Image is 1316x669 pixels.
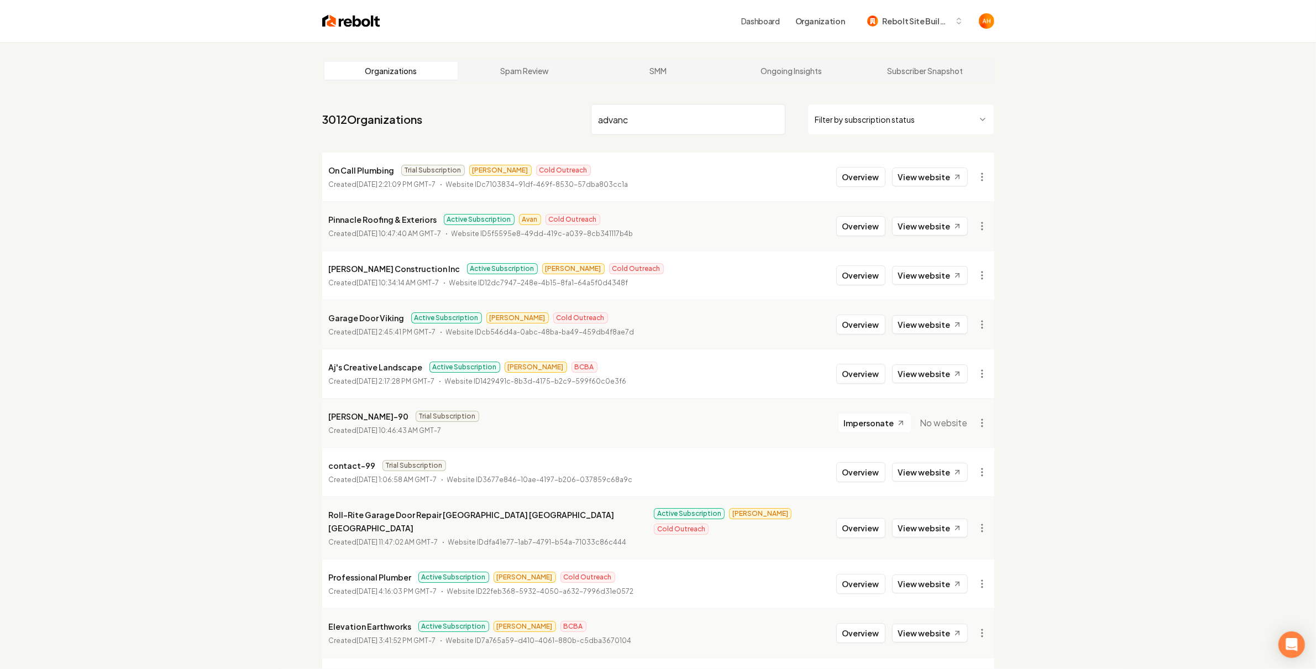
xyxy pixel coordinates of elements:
[329,327,436,338] p: Created
[329,474,437,485] p: Created
[322,112,423,127] a: 3012Organizations
[329,635,436,646] p: Created
[324,62,458,80] a: Organizations
[329,508,648,535] p: Roll-Rite Garage Door Repair [GEOGRAPHIC_DATA] [GEOGRAPHIC_DATA] [GEOGRAPHIC_DATA]
[329,586,437,597] p: Created
[892,519,968,537] a: View website
[836,518,885,538] button: Overview
[444,214,515,225] span: Active Subscription
[357,636,436,645] time: [DATE] 3:41:52 PM GMT-7
[892,315,968,334] a: View website
[447,474,633,485] p: Website ID 3677e846-10ae-4197-b206-037859c68a9c
[1278,631,1305,658] div: Open Intercom Messenger
[892,463,968,482] a: View website
[449,278,628,289] p: Website ID 12dc7947-248e-4b15-8fa1-64a5f0d4348f
[979,13,994,29] img: Anthony Hurgoi
[357,180,436,189] time: [DATE] 2:21:09 PM GMT-7
[416,411,479,422] span: Trial Subscription
[789,11,852,31] button: Organization
[329,228,442,239] p: Created
[418,572,489,583] span: Active Subscription
[357,229,442,238] time: [DATE] 10:47:40 AM GMT-7
[836,462,885,482] button: Overview
[892,574,968,593] a: View website
[401,165,465,176] span: Trial Subscription
[892,364,968,383] a: View website
[883,15,950,27] span: Rebolt Site Builder
[329,164,395,177] p: On Call Plumbing
[560,621,586,632] span: BCBA
[329,571,412,584] p: Professional Plumber
[469,165,532,176] span: [PERSON_NAME]
[447,586,634,597] p: Website ID 22feb368-5932-4050-a632-7996d31e0572
[729,508,791,519] span: [PERSON_NAME]
[609,263,664,274] span: Cold Outreach
[411,312,482,323] span: Active Subscription
[553,312,608,323] span: Cold Outreach
[546,214,600,225] span: Cold Outreach
[836,167,885,187] button: Overview
[836,265,885,285] button: Overview
[836,623,885,643] button: Overview
[458,62,591,80] a: Spam Review
[357,377,435,385] time: [DATE] 2:17:28 PM GMT-7
[654,524,709,535] span: Cold Outreach
[892,266,968,285] a: View website
[838,413,911,433] button: Impersonate
[329,278,439,289] p: Created
[725,62,858,80] a: Ongoing Insights
[519,214,541,225] span: Avan
[445,376,627,387] p: Website ID 1429491c-8b3d-4175-b2c9-599f60c0e3f6
[329,410,409,423] p: [PERSON_NAME]-90
[329,620,412,633] p: Elevation Earthworks
[467,263,538,274] span: Active Subscription
[836,315,885,334] button: Overview
[486,312,549,323] span: [PERSON_NAME]
[892,624,968,642] a: View website
[494,572,556,583] span: [PERSON_NAME]
[446,179,628,190] p: Website ID c7103834-91df-469f-8530-57dba803cc1a
[329,179,436,190] p: Created
[858,62,992,80] a: Subscriber Snapshot
[329,459,376,472] p: contact-99
[979,13,994,29] button: Open user button
[654,508,725,519] span: Active Subscription
[867,15,878,27] img: Rebolt Site Builder
[418,621,489,632] span: Active Subscription
[429,362,500,373] span: Active Subscription
[452,228,633,239] p: Website ID 5f5595e8-49dd-419c-a039-8cb341117b4b
[836,216,885,236] button: Overview
[357,587,437,595] time: [DATE] 4:16:03 PM GMT-7
[572,362,597,373] span: BCBA
[446,327,635,338] p: Website ID cb546d4a-0abc-48ba-ba49-459db4f8ae7d
[357,279,439,287] time: [DATE] 10:34:14 AM GMT-7
[591,62,725,80] a: SMM
[329,376,435,387] p: Created
[536,165,591,176] span: Cold Outreach
[446,635,632,646] p: Website ID 7a765a59-d410-4061-880b-c5dba3670104
[329,537,438,548] p: Created
[920,416,968,430] span: No website
[357,538,438,546] time: [DATE] 11:47:02 AM GMT-7
[844,417,894,428] span: Impersonate
[357,426,442,435] time: [DATE] 10:46:43 AM GMT-7
[591,104,785,135] input: Search by name or ID
[329,213,437,226] p: Pinnacle Roofing & Exteriors
[329,425,442,436] p: Created
[836,364,885,384] button: Overview
[329,360,423,374] p: Aj's Creative Landscape
[448,537,627,548] p: Website ID dfa41e77-1ab7-4791-b54a-71033c86c444
[329,311,405,325] p: Garage Door Viking
[322,13,380,29] img: Rebolt Logo
[329,262,460,275] p: [PERSON_NAME] Construction Inc
[382,460,446,471] span: Trial Subscription
[357,475,437,484] time: [DATE] 1:06:58 AM GMT-7
[560,572,615,583] span: Cold Outreach
[892,217,968,236] a: View website
[542,263,605,274] span: [PERSON_NAME]
[505,362,567,373] span: [PERSON_NAME]
[836,574,885,594] button: Overview
[892,168,968,186] a: View website
[357,328,436,336] time: [DATE] 2:45:41 PM GMT-7
[494,621,556,632] span: [PERSON_NAME]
